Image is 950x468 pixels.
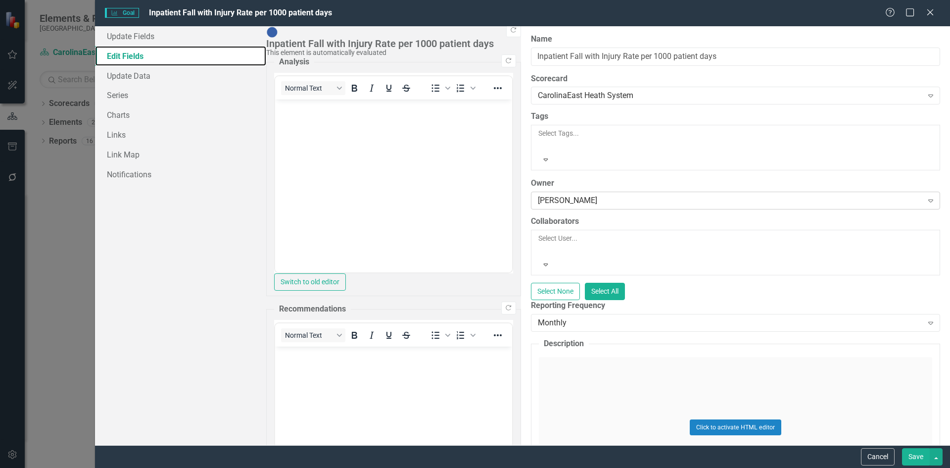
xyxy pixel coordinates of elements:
button: Bold [346,328,363,342]
legend: Recommendations [274,304,351,315]
button: Underline [380,81,397,95]
a: Link Map [95,145,266,164]
div: Select Tags... [538,128,933,138]
input: Goal Name [531,48,940,66]
a: Charts [95,105,266,125]
button: Underline [380,328,397,342]
button: Select All [585,283,625,300]
div: Bullet list [427,81,452,95]
button: Save [902,448,930,466]
a: Update Data [95,66,266,86]
button: Strikethrough [398,328,415,342]
a: Edit Fields [95,46,266,66]
label: Collaborators [531,216,940,227]
button: Reveal or hide additional toolbar items [489,328,506,342]
div: Inpatient Fall with Injury Rate per 1000 patient days [266,38,516,49]
button: Switch to old editor [274,273,346,291]
span: Inpatient Fall with Injury Rate per 1000 patient days [149,8,332,17]
label: Reporting Frequency [531,300,940,312]
button: Strikethrough [398,81,415,95]
div: [PERSON_NAME] [538,195,923,207]
button: Italic [363,328,380,342]
a: Links [95,125,266,145]
button: Block Normal Text [281,328,345,342]
button: Reveal or hide additional toolbar items [489,81,506,95]
a: Series [95,85,266,105]
span: Normal Text [285,84,333,92]
button: Block Normal Text [281,81,345,95]
label: Name [531,34,940,45]
legend: Analysis [274,56,314,68]
div: CarolinaEast Heath System [538,90,923,102]
div: Numbered list [452,328,477,342]
legend: Description [539,338,589,350]
label: Scorecard [531,73,940,85]
img: No Information [266,26,278,38]
span: Normal Text [285,331,333,339]
div: This element is automatically evaluated [266,49,516,56]
a: Update Fields [95,26,266,46]
div: Monthly [538,317,923,328]
div: Select User... [538,233,933,243]
button: Cancel [861,448,895,466]
span: Goal [105,8,139,18]
button: Select None [531,283,580,300]
a: Notifications [95,164,266,184]
button: Bold [346,81,363,95]
div: Numbered list [452,81,477,95]
button: Italic [363,81,380,95]
label: Tags [531,111,940,122]
iframe: Rich Text Area [275,100,512,272]
label: Owner [531,178,940,189]
button: Click to activate HTML editor [690,419,781,435]
div: Bullet list [427,328,452,342]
